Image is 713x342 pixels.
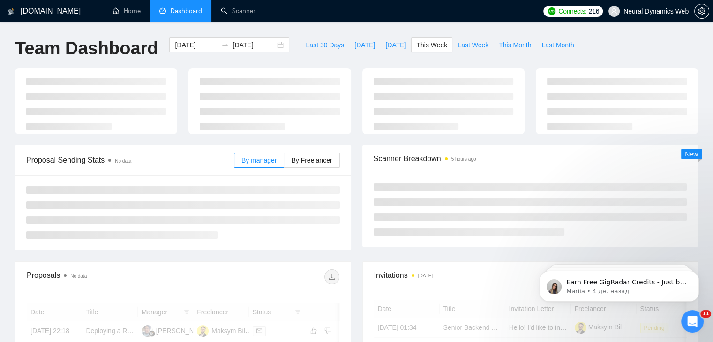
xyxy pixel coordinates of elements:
[354,40,375,50] span: [DATE]
[494,37,536,52] button: This Month
[221,41,229,49] span: to
[451,156,476,162] time: 5 hours ago
[694,4,709,19] button: setting
[233,40,275,50] input: End date
[115,158,131,164] span: No data
[27,269,183,284] div: Proposals
[541,40,574,50] span: Last Month
[548,7,555,15] img: upwork-logo.png
[221,7,255,15] a: searchScanner
[694,7,709,15] a: setting
[349,37,380,52] button: [DATE]
[171,7,202,15] span: Dashboard
[175,40,218,50] input: Start date
[159,7,166,14] span: dashboard
[380,37,411,52] button: [DATE]
[241,156,277,164] span: By manager
[418,273,433,278] time: [DATE]
[681,310,704,333] iframe: Intercom live chat
[26,154,234,166] span: Proposal Sending Stats
[306,40,344,50] span: Last 30 Days
[8,4,15,19] img: logo
[695,7,709,15] span: setting
[374,153,687,164] span: Scanner Breakdown
[15,37,158,59] h1: Team Dashboard
[416,40,447,50] span: This Week
[499,40,531,50] span: This Month
[685,150,698,158] span: New
[536,37,579,52] button: Last Month
[411,37,452,52] button: This Week
[611,8,617,15] span: user
[452,37,494,52] button: Last Week
[291,156,332,164] span: By Freelancer
[525,251,713,317] iframe: Intercom notifications сообщение
[458,40,488,50] span: Last Week
[385,40,406,50] span: [DATE]
[70,274,87,279] span: No data
[700,310,711,318] span: 11
[558,6,586,16] span: Connects:
[221,41,229,49] span: swap-right
[300,37,349,52] button: Last 30 Days
[374,269,687,281] span: Invitations
[113,7,141,15] a: homeHome
[589,6,599,16] span: 216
